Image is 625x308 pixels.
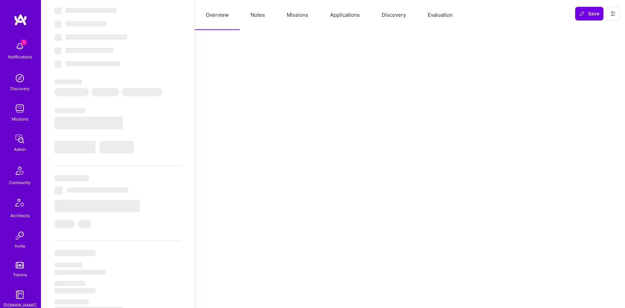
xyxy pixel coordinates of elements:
span: ‌ [66,34,127,40]
span: ‌ [55,250,96,256]
button: Save [575,7,603,20]
img: guide book [13,288,27,302]
div: Admin [14,146,26,153]
img: logo [14,14,27,26]
div: Notifications [8,53,32,60]
img: discovery [13,71,27,85]
span: ‌ [55,117,123,129]
div: Community [9,179,31,186]
span: ‌ [55,299,89,304]
span: ‌ [55,200,140,212]
div: Invite [15,242,25,250]
span: ‌ [66,21,106,26]
span: ‌ [100,141,134,153]
span: ‌ [55,270,106,275]
span: ‌ [55,34,61,41]
span: ‌ [78,220,91,228]
img: admin teamwork [13,132,27,146]
img: Architects [12,196,28,212]
span: ‌ [55,47,61,54]
span: ‌ [55,8,61,14]
span: Save [579,10,599,17]
span: ‌ [55,108,85,113]
span: ‌ [67,187,128,193]
div: Missions [12,115,28,123]
span: ‌ [66,61,120,66]
img: teamwork [13,102,27,115]
span: ‌ [66,48,113,53]
span: ‌ [55,21,61,28]
span: ‌ [122,88,162,96]
span: ‌ [91,88,119,96]
div: Tokens [13,271,27,278]
div: Architects [10,212,30,219]
span: ‌ [55,61,61,68]
img: Invite [13,229,27,242]
span: ‌ [55,141,96,153]
span: 1 [21,40,27,45]
span: ‌ [55,88,89,96]
span: ‌ [55,288,96,293]
img: tokens [16,262,24,268]
span: ‌ [55,80,82,84]
span: ‌ [66,8,117,13]
span: ‌ [55,186,63,195]
span: ‌ [55,281,85,286]
img: Community [12,163,28,179]
img: bell [13,40,27,53]
span: ‌ [55,175,89,181]
span: ‌ [55,263,82,267]
div: Discovery [10,85,30,92]
span: ‌ [55,220,75,228]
